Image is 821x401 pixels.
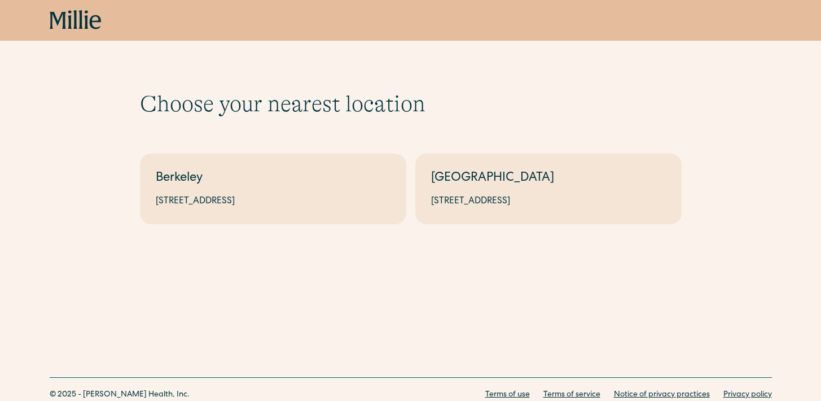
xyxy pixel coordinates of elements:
a: Notice of privacy practices [614,389,710,401]
a: Berkeley[STREET_ADDRESS] [140,154,406,224]
div: Berkeley [156,169,390,188]
a: [GEOGRAPHIC_DATA][STREET_ADDRESS] [415,154,682,224]
a: Terms of use [485,389,530,401]
a: Privacy policy [723,389,772,401]
div: [GEOGRAPHIC_DATA] [431,169,666,188]
h1: Choose your nearest location [140,90,682,117]
a: Terms of service [543,389,600,401]
div: [STREET_ADDRESS] [431,195,666,208]
div: © 2025 - [PERSON_NAME] Health, Inc. [50,389,190,401]
div: [STREET_ADDRESS] [156,195,390,208]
